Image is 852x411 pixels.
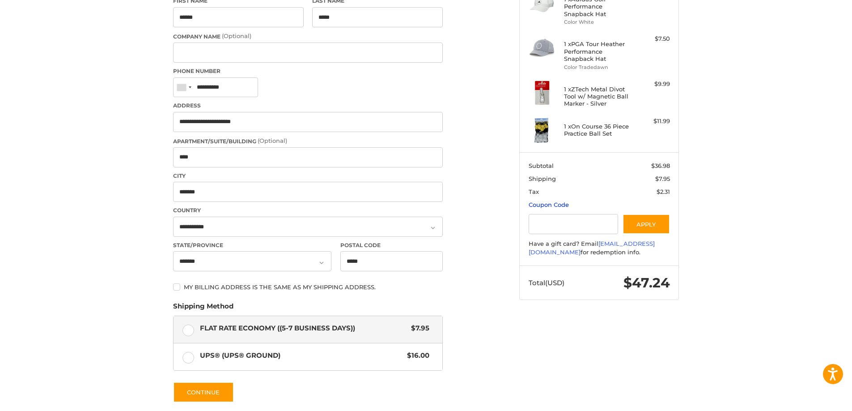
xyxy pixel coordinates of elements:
span: Shipping [529,175,556,182]
h4: 1 x PGA Tour Heather Performance Snapback Hat [564,40,632,62]
span: Flat Rate Economy ((5-7 Business Days)) [200,323,407,334]
button: Continue [173,382,234,402]
span: Subtotal [529,162,554,169]
li: Color Tradedawn [564,64,632,71]
h4: 1 x On Course 36 Piece Practice Ball Set [564,123,632,137]
span: UPS® (UPS® Ground) [200,351,403,361]
a: Coupon Code [529,201,569,208]
label: State/Province [173,241,331,249]
span: $36.98 [651,162,670,169]
span: Tax [529,188,539,195]
span: $2.31 [657,188,670,195]
label: City [173,172,443,180]
input: Gift Certificate or Coupon Code [529,214,619,234]
span: $47.24 [623,274,670,291]
span: $16.00 [403,351,429,361]
legend: Shipping Method [173,301,233,316]
li: Color White [564,18,632,26]
div: $11.99 [635,117,670,126]
label: Country [173,206,443,214]
label: My billing address is the same as my shipping address. [173,283,443,291]
span: Total (USD) [529,278,564,287]
div: Have a gift card? Email for redemption info. [529,240,670,257]
small: (Optional) [258,137,287,144]
label: Postal Code [340,241,443,249]
small: (Optional) [222,32,251,39]
button: Apply [623,214,670,234]
span: $7.95 [407,323,429,334]
label: Phone Number [173,67,443,75]
h4: 1 x ZTech Metal Divot Tool w/ Magnetic Ball Marker - Silver [564,86,632,107]
label: Address [173,102,443,110]
div: $9.99 [635,80,670,89]
span: $7.95 [655,175,670,182]
label: Apartment/Suite/Building [173,137,443,146]
div: $7.50 [635,34,670,43]
label: Company Name [173,32,443,41]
